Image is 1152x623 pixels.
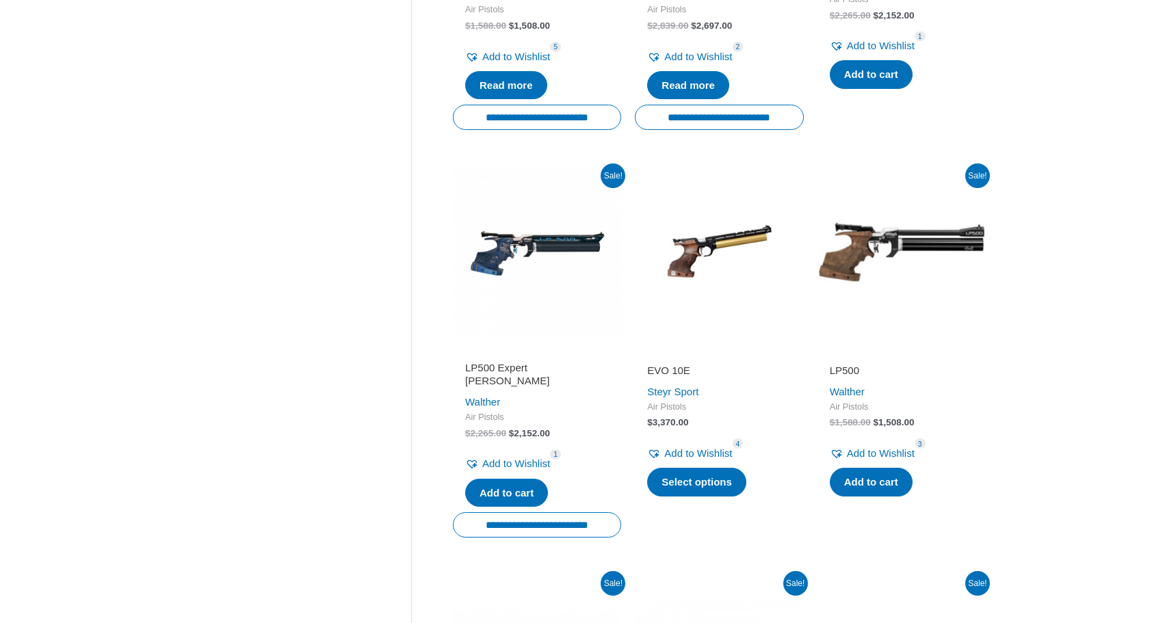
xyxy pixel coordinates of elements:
a: Select options for “EVO 10E” [647,468,746,496]
bdi: 2,265.00 [830,10,871,21]
a: Read more about “LP500 Expert Blue Angel Electronic” [647,71,729,100]
a: Add to Wishlist [647,47,732,66]
img: LP500 Expert Blue Angel [453,168,621,336]
img: Steyr EVO 10E [635,168,803,336]
bdi: 2,839.00 [647,21,688,31]
span: $ [830,10,835,21]
span: 4 [733,438,744,449]
span: Air Pistols [830,401,973,413]
span: $ [465,428,471,438]
span: $ [691,21,696,31]
a: Add to Wishlist [830,36,915,55]
a: Add to Wishlist [465,454,550,473]
bdi: 1,588.00 [465,21,506,31]
h2: LP500 [830,364,973,377]
span: Sale! [965,571,990,596]
span: Add to Wishlist [664,447,732,459]
a: Add to Wishlist [465,47,550,66]
bdi: 1,508.00 [509,21,550,31]
span: $ [874,417,879,427]
a: Add to cart: “LP500 Expert” [830,60,913,89]
img: LP500 Economy [817,168,986,336]
a: EVO 10E [647,364,791,382]
bdi: 2,152.00 [874,10,915,21]
bdi: 1,588.00 [830,417,871,427]
span: $ [647,417,653,427]
span: Add to Wishlist [847,40,915,51]
span: $ [647,21,653,31]
a: Walther [830,386,865,397]
iframe: Customer reviews powered by Trustpilot [647,345,791,361]
bdi: 3,370.00 [647,417,688,427]
span: $ [830,417,835,427]
span: Add to Wishlist [482,51,550,62]
span: Sale! [965,163,990,188]
a: Add to Wishlist [647,444,732,463]
span: $ [465,21,471,31]
iframe: Customer reviews powered by Trustpilot [830,345,973,361]
a: Walther [465,396,500,408]
a: Steyr Sport [647,386,698,397]
span: Sale! [783,571,808,596]
span: 5 [550,42,561,52]
span: Add to Wishlist [847,447,915,459]
span: Air Pistols [465,412,609,423]
span: Sale! [601,571,625,596]
a: Add to Wishlist [830,444,915,463]
span: Air Pistols [647,401,791,413]
bdi: 1,508.00 [874,417,915,427]
span: $ [509,428,514,438]
span: Sale! [601,163,625,188]
span: 2 [733,42,744,52]
a: Add to cart: “LP500” [830,468,913,496]
span: 1 [915,31,926,42]
a: Add to cart: “LP500 Expert Blue Angel” [465,479,548,507]
span: Air Pistols [465,4,609,16]
span: Air Pistols [647,4,791,16]
a: LP500 Expert [PERSON_NAME] [465,361,609,393]
h2: LP500 Expert [PERSON_NAME] [465,361,609,388]
h2: EVO 10E [647,364,791,377]
span: Add to Wishlist [482,458,550,469]
span: 3 [915,438,926,449]
a: LP500 [830,364,973,382]
bdi: 2,697.00 [691,21,732,31]
bdi: 2,265.00 [465,428,506,438]
a: Read more about “LP500 Economy Blue Angel” [465,71,547,100]
iframe: Customer reviews powered by Trustpilot [465,345,609,361]
span: 1 [550,449,561,460]
bdi: 2,152.00 [509,428,550,438]
span: $ [874,10,879,21]
span: $ [509,21,514,31]
span: Add to Wishlist [664,51,732,62]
